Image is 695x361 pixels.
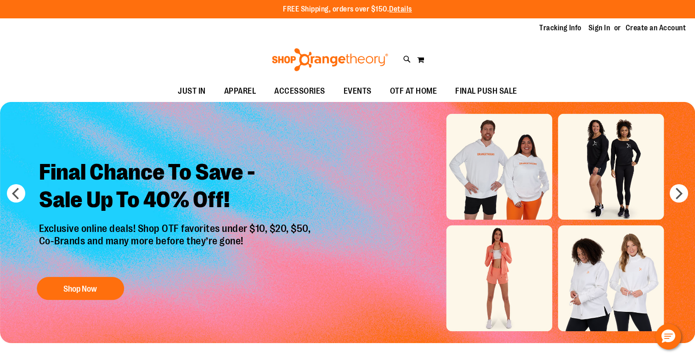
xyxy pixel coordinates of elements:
[389,5,412,13] a: Details
[670,184,688,203] button: next
[334,81,381,102] a: EVENTS
[178,81,206,102] span: JUST IN
[7,184,25,203] button: prev
[224,81,256,102] span: APPAREL
[344,81,372,102] span: EVENTS
[274,81,325,102] span: ACCESSORIES
[381,81,446,102] a: OTF AT HOME
[37,277,124,300] button: Shop Now
[455,81,517,102] span: FINAL PUSH SALE
[271,48,390,71] img: Shop Orangetheory
[390,81,437,102] span: OTF AT HOME
[446,81,526,102] a: FINAL PUSH SALE
[283,4,412,15] p: FREE Shipping, orders over $150.
[539,23,582,33] a: Tracking Info
[626,23,686,33] a: Create an Account
[32,152,320,223] h2: Final Chance To Save - Sale Up To 40% Off!
[215,81,266,102] a: APPAREL
[588,23,610,33] a: Sign In
[32,223,320,268] p: Exclusive online deals! Shop OTF favorites under $10, $20, $50, Co-Brands and many more before th...
[169,81,215,102] a: JUST IN
[265,81,334,102] a: ACCESSORIES
[655,324,681,350] button: Hello, have a question? Let’s chat.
